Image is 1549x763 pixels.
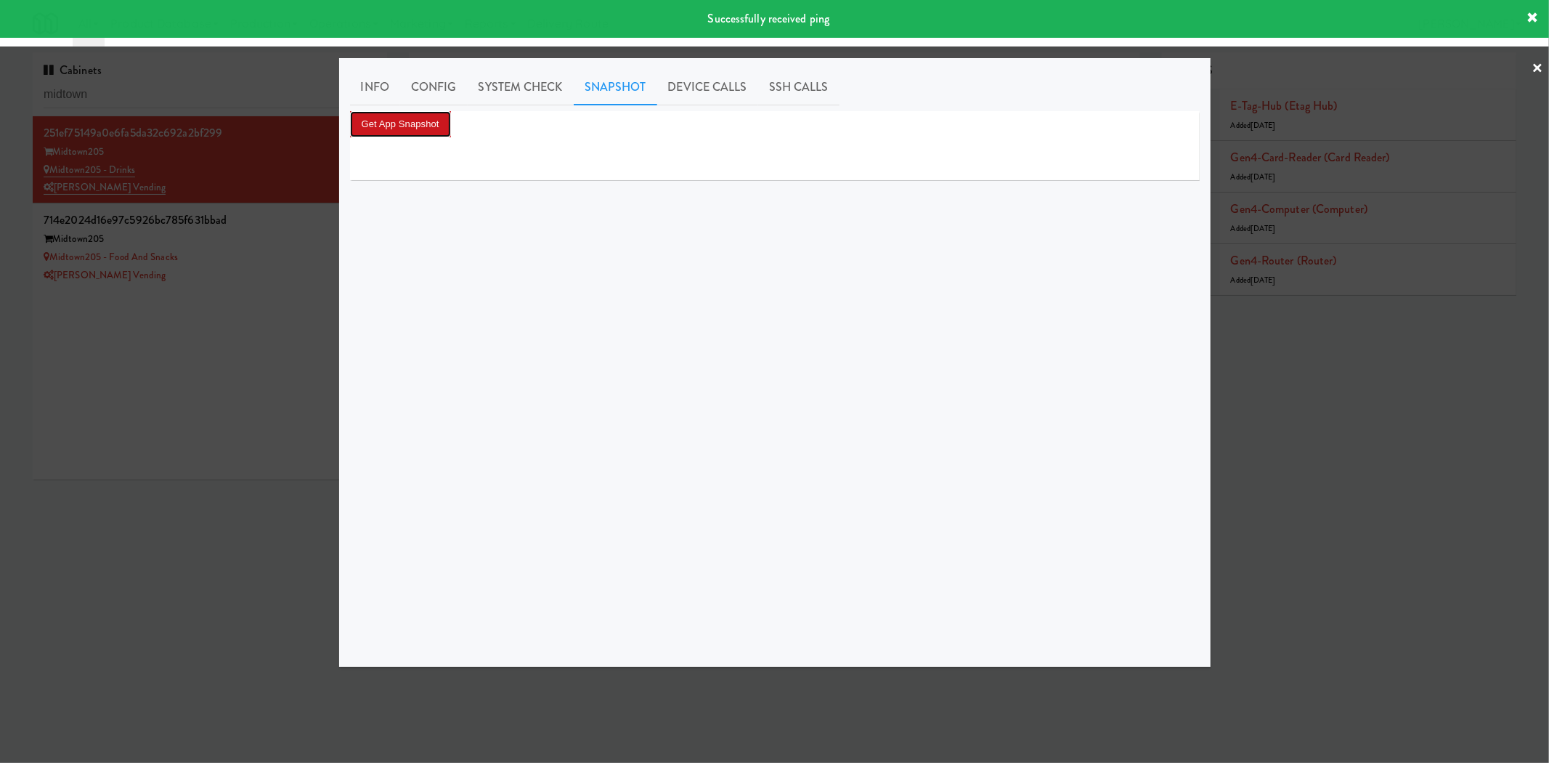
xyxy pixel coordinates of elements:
a: Device Calls [657,69,758,105]
span: Successfully received ping [708,10,830,27]
a: Snapshot [574,69,657,105]
a: SSH Calls [758,69,839,105]
a: Info [350,69,400,105]
a: Config [400,69,468,105]
button: Get App Snapshot [350,111,451,137]
a: System Check [468,69,574,105]
a: × [1532,47,1543,92]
